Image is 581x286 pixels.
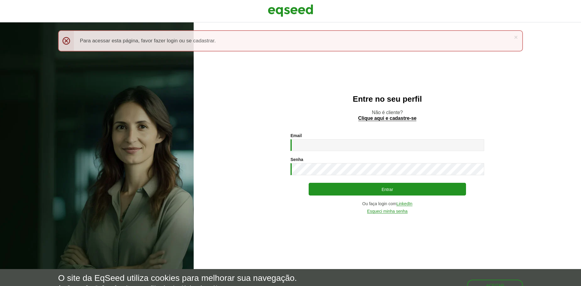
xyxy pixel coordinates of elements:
[367,209,408,214] a: Esqueci minha senha
[514,34,518,40] a: ×
[396,202,412,206] a: LinkedIn
[206,110,569,121] p: Não é cliente?
[290,133,302,138] label: Email
[58,274,297,283] h5: O site da EqSeed utiliza cookies para melhorar sua navegação.
[268,3,313,18] img: EqSeed Logo
[290,202,484,206] div: Ou faça login com
[58,30,523,51] div: Para acessar esta página, favor fazer login ou se cadastrar.
[358,116,417,121] a: Clique aqui e cadastre-se
[290,157,303,162] label: Senha
[206,95,569,104] h2: Entre no seu perfil
[309,183,466,196] button: Entrar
